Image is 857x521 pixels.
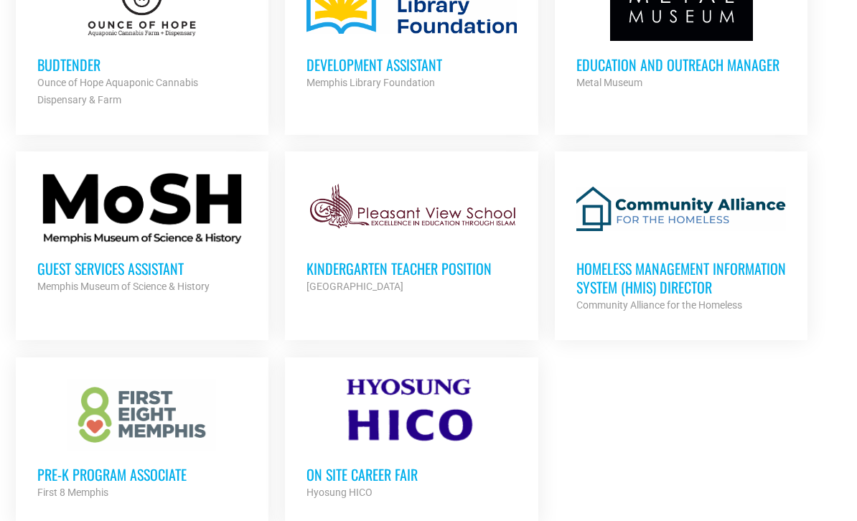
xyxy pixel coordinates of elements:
[306,259,516,278] h3: Kindergarten Teacher Position
[576,259,786,296] h3: Homeless Management Information System (HMIS) Director
[37,487,108,498] strong: First 8 Memphis
[306,465,516,484] h3: On Site Career Fair
[37,465,247,484] h3: Pre-K Program Associate
[37,77,198,105] strong: Ounce of Hope Aquaponic Cannabis Dispensary & Farm
[37,55,247,74] h3: Budtender
[306,77,435,88] strong: Memphis Library Foundation
[576,299,742,311] strong: Community Alliance for the Homeless
[576,55,786,74] h3: Education and Outreach Manager
[306,487,373,498] strong: Hyosung HICO
[306,281,403,292] strong: [GEOGRAPHIC_DATA]
[555,151,807,335] a: Homeless Management Information System (HMIS) Director Community Alliance for the Homeless
[37,259,247,278] h3: Guest Services Assistant
[37,281,210,292] strong: Memphis Museum of Science & History
[576,77,642,88] strong: Metal Museum
[285,151,538,316] a: Kindergarten Teacher Position [GEOGRAPHIC_DATA]
[306,55,516,74] h3: Development Assistant
[16,151,268,316] a: Guest Services Assistant Memphis Museum of Science & History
